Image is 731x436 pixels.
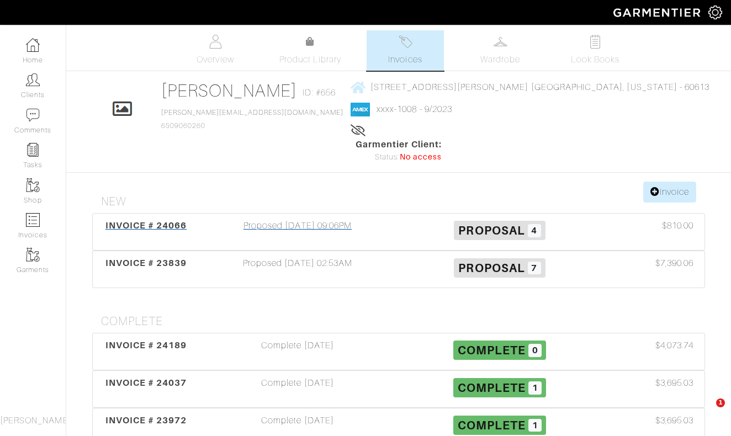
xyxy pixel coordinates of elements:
span: Overview [197,53,234,66]
h4: Complete [101,315,705,328]
img: todo-9ac3debb85659649dc8f770b8b6100bb5dab4b48dedcbae339e5042a72dfd3cc.svg [589,35,602,49]
a: INVOICE # 23839 Proposed [DATE] 02:53AM Proposal 7 $7,390.06 [92,251,705,288]
span: INVOICE # 24189 [105,340,187,350]
a: Invoice [643,182,696,203]
span: Complete [458,343,526,357]
span: INVOICE # 24037 [105,377,187,388]
div: Proposed [DATE] 02:53AM [197,257,399,282]
span: 1 [528,419,542,432]
span: 7 [528,262,541,275]
span: Proposal [458,261,525,275]
span: $4,073.74 [655,339,693,352]
img: garments-icon-b7da505a4dc4fd61783c78ac3ca0ef83fa9d6f193b1c9dc38574b1d14d53ca28.png [26,248,40,262]
span: Wardrobe [480,53,520,66]
img: reminder-icon-8004d30b9f0a5d33ae49ab947aed9ed385cf756f9e5892f1edd6e32f2345188e.png [26,143,40,157]
img: clients-icon-6bae9207a08558b7cb47a8932f037763ab4055f8c8b6bfacd5dc20c3e0201464.png [26,73,40,87]
a: Overview [177,30,254,71]
img: orders-27d20c2124de7fd6de4e0e44c1d41de31381a507db9b33961299e4e07d508b8c.svg [399,35,412,49]
a: Invoices [367,30,444,71]
img: comment-icon-a0a6a9ef722e966f86d9cbdc48e553b5cf19dbc54f86b18d962a5391bc8f6eb6.png [26,108,40,122]
span: Look Books [571,53,620,66]
span: 0 [528,344,542,357]
a: [STREET_ADDRESS][PERSON_NAME] [GEOGRAPHIC_DATA], [US_STATE] - 60613 [351,80,709,94]
span: Garmentier Client: [356,138,442,151]
span: $810.00 [662,219,693,232]
img: garmentier-logo-header-white-b43fb05a5012e4ada735d5af1a66efaba907eab6374d6393d1fbf88cb4ef424d.png [608,3,708,22]
span: [STREET_ADDRESS][PERSON_NAME] [GEOGRAPHIC_DATA], [US_STATE] - 60613 [370,82,709,92]
h4: New [101,195,705,209]
a: xxxx-1008 - 9/2023 [377,104,452,114]
img: dashboard-icon-dbcd8f5a0b271acd01030246c82b418ddd0df26cd7fceb0bd07c9910d44c42f6.png [26,38,40,52]
span: Invoices [388,53,422,66]
a: Product Library [272,35,349,66]
span: INVOICE # 23972 [105,415,187,426]
img: gear-icon-white-bd11855cb880d31180b6d7d6211b90ccbf57a29d726f0c71d8c61bd08dd39cc2.png [708,6,722,19]
span: $7,390.06 [655,257,693,270]
span: 4 [528,224,541,237]
span: 1 [528,381,542,395]
div: Proposed [DATE] 09:06PM [197,219,399,244]
span: Complete [458,381,526,395]
a: [PERSON_NAME][EMAIL_ADDRESS][DOMAIN_NAME] [161,109,343,116]
a: Look Books [557,30,634,71]
a: INVOICE # 24189 Complete [DATE] Complete 0 $4,073.74 [92,333,705,370]
div: Complete [DATE] [197,376,399,402]
span: $3,695.03 [655,414,693,427]
span: Complete [458,418,526,432]
img: american_express-1200034d2e149cdf2cc7894a33a747db654cf6f8355cb502592f1d228b2ac700.png [351,103,370,116]
span: $3,695.03 [655,376,693,390]
a: INVOICE # 24066 Proposed [DATE] 09:06PM Proposal 4 $810.00 [92,213,705,251]
a: [PERSON_NAME] [161,81,298,100]
span: No access [400,151,442,163]
img: wardrobe-487a4870c1b7c33e795ec22d11cfc2ed9d08956e64fb3008fe2437562e282088.svg [494,35,507,49]
a: INVOICE # 24037 Complete [DATE] Complete 1 $3,695.03 [92,370,705,408]
span: INVOICE # 23839 [105,258,187,268]
span: Product Library [279,53,342,66]
iframe: Intercom live chat [693,398,720,425]
img: orders-icon-0abe47150d42831381b5fb84f609e132dff9fe21cb692f30cb5eec754e2cba89.png [26,213,40,227]
span: ID: #656 [303,86,335,99]
img: basicinfo-40fd8af6dae0f16599ec9e87c0ef1c0a1fdea2edbe929e3d69a839185d80c458.svg [209,35,223,49]
img: garments-icon-b7da505a4dc4fd61783c78ac3ca0ef83fa9d6f193b1c9dc38574b1d14d53ca28.png [26,178,40,192]
span: Proposal [458,224,525,237]
div: Status: [356,151,442,163]
span: INVOICE # 24066 [105,220,187,231]
span: 6509060260 [161,109,343,130]
div: Complete [DATE] [197,339,399,364]
a: Wardrobe [462,30,539,71]
span: 1 [716,398,725,407]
